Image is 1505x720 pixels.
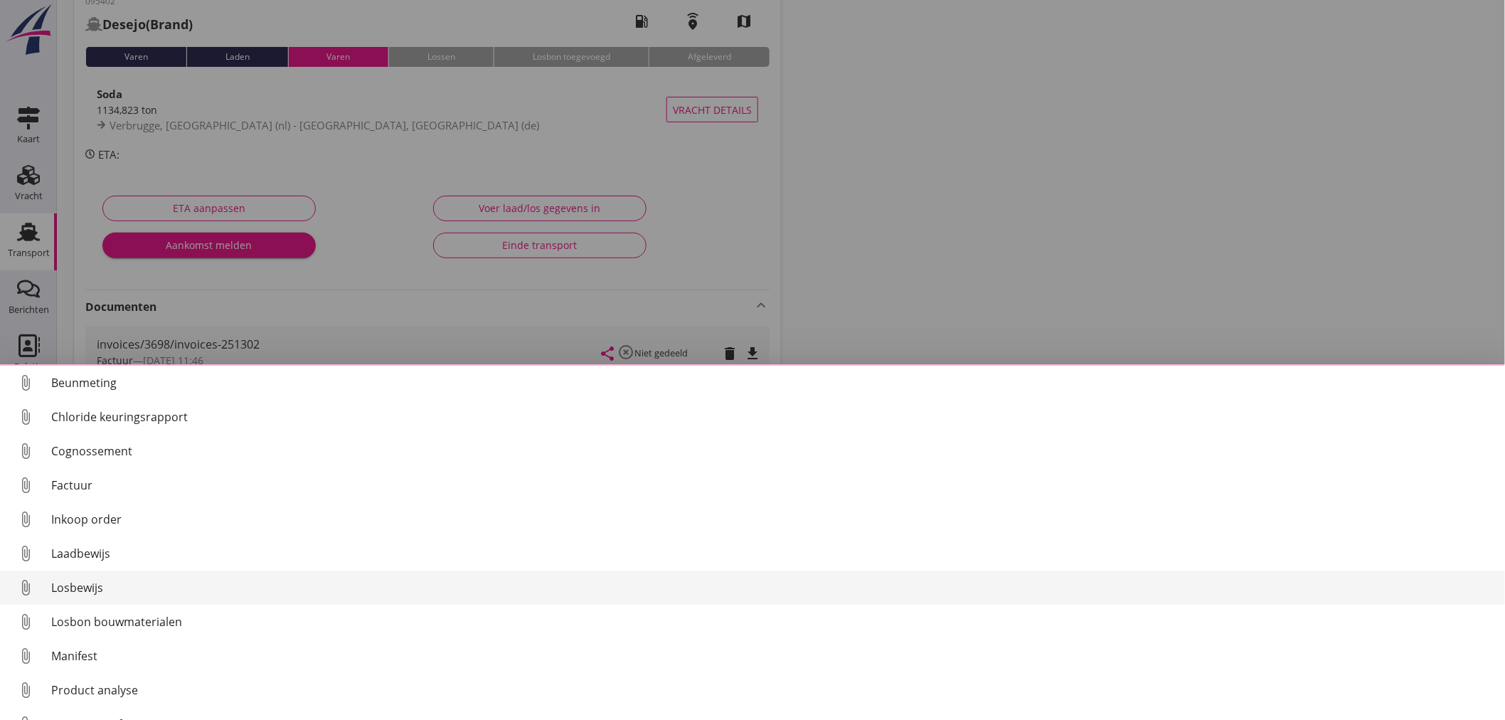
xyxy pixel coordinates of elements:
i: attach_file [14,406,37,428]
i: attach_file [14,371,37,394]
i: attach_file [14,508,37,531]
div: Cognossement [51,443,1494,460]
i: attach_file [14,542,37,565]
i: attach_file [14,474,37,497]
i: attach_file [14,576,37,599]
div: Losbewijs [51,579,1494,596]
div: Losbon bouwmaterialen [51,613,1494,630]
div: Laadbewijs [51,545,1494,562]
i: attach_file [14,610,37,633]
i: attach_file [14,679,37,702]
div: Factuur [51,477,1494,494]
div: Inkoop order [51,511,1494,528]
div: Manifest [51,647,1494,665]
i: attach_file [14,440,37,462]
i: attach_file [14,645,37,667]
div: Chloride keuringsrapport [51,408,1494,425]
div: Beunmeting [51,374,1494,391]
div: Product analyse [51,682,1494,699]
